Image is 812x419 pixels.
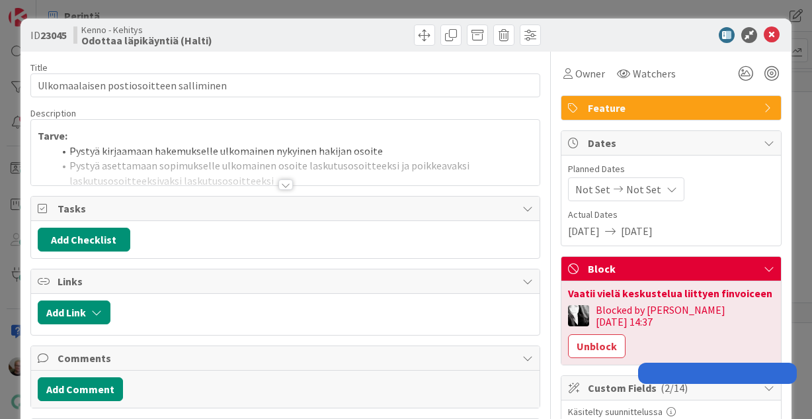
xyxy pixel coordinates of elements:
[621,223,653,239] span: [DATE]
[568,162,774,176] span: Planned Dates
[661,381,688,395] span: ( 2/14 )
[38,301,110,324] button: Add Link
[568,208,774,222] span: Actual Dates
[588,261,757,277] span: Block
[568,223,600,239] span: [DATE]
[568,288,774,299] div: Vaatii vielä keskustelua liittyen finvoiceen
[38,228,130,252] button: Add Checklist
[58,201,516,216] span: Tasks
[58,350,516,366] span: Comments
[58,273,516,289] span: Links
[588,135,757,151] span: Dates
[588,100,757,116] span: Feature
[40,28,67,42] b: 23045
[30,107,76,119] span: Description
[568,305,589,326] img: KV
[575,66,605,81] span: Owner
[81,24,212,35] span: Kenno - Kehitys
[30,62,48,73] label: Title
[588,380,757,396] span: Custom Fields
[596,304,774,328] div: Blocked by [PERSON_NAME] [DATE] 14:37
[30,73,541,97] input: type card name here...
[30,27,67,43] span: ID
[38,129,67,142] strong: Tarve:
[81,35,212,46] b: Odottaa läpikäyntiä (Halti)
[568,334,626,358] button: Unblock
[626,181,661,197] span: Not Set
[38,377,123,401] button: Add Comment
[575,181,610,197] span: Not Set
[633,66,676,81] span: Watchers
[54,144,534,159] li: Pystyä kirjaamaan hakemukselle ulkomainen nykyinen hakijan osoite
[568,407,774,416] div: Käsitelty suunnittelussa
